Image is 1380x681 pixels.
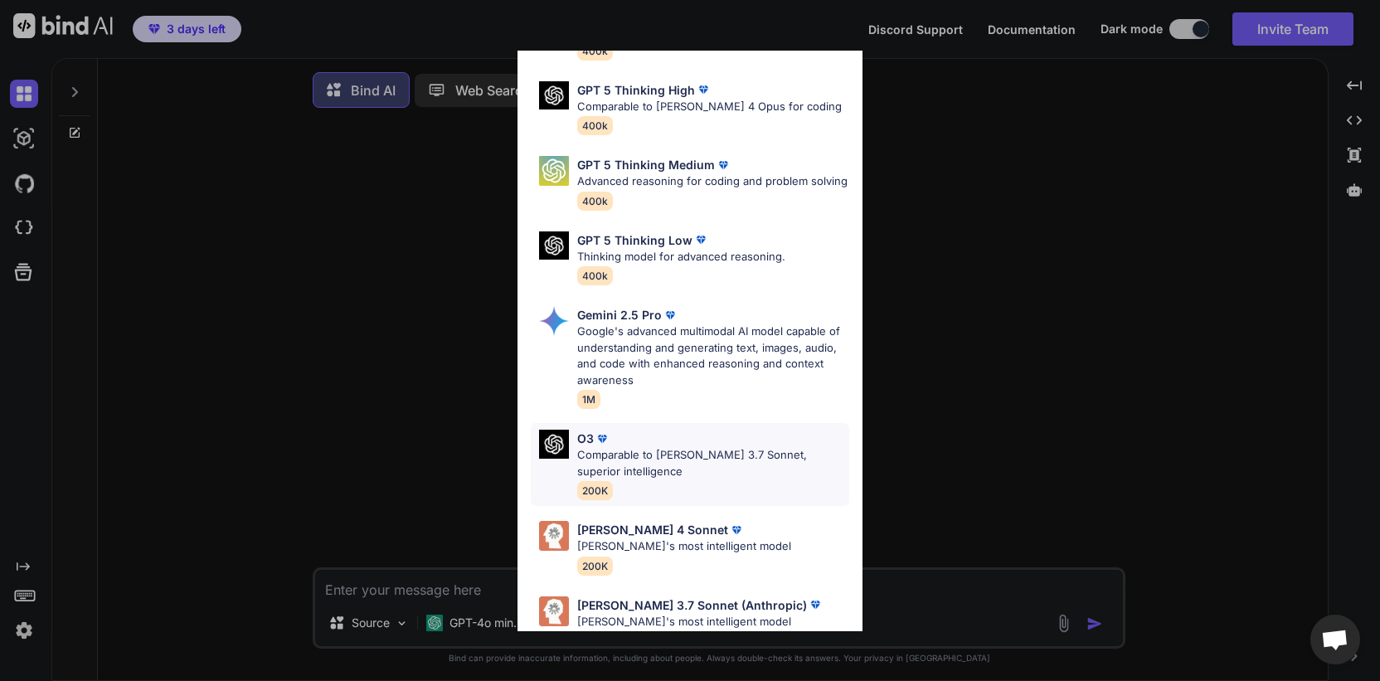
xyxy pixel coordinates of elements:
[1310,615,1360,664] div: Open chat
[692,231,709,248] img: premium
[539,306,569,336] img: Pick Models
[594,430,610,447] img: premium
[577,390,600,409] span: 1M
[577,41,613,61] span: 400k
[577,156,715,173] p: GPT 5 Thinking Medium
[539,231,569,260] img: Pick Models
[577,481,613,500] span: 200K
[577,99,842,115] p: Comparable to [PERSON_NAME] 4 Opus for coding
[577,447,849,479] p: Comparable to [PERSON_NAME] 3.7 Sonnet, superior intelligence
[577,430,594,447] p: O3
[577,521,728,538] p: [PERSON_NAME] 4 Sonnet
[695,81,712,98] img: premium
[577,614,824,630] p: [PERSON_NAME]'s most intelligent model
[807,596,824,613] img: premium
[577,81,695,99] p: GPT 5 Thinking High
[539,596,569,626] img: Pick Models
[539,521,569,551] img: Pick Models
[539,156,569,186] img: Pick Models
[539,430,569,459] img: Pick Models
[539,81,569,110] img: Pick Models
[577,266,613,285] span: 400k
[577,192,613,211] span: 400k
[577,538,791,555] p: [PERSON_NAME]'s most intelligent model
[728,522,745,538] img: premium
[577,116,613,135] span: 400k
[577,231,692,249] p: GPT 5 Thinking Low
[577,557,613,576] span: 200K
[577,596,807,614] p: [PERSON_NAME] 3.7 Sonnet (Anthropic)
[662,307,678,323] img: premium
[715,157,731,173] img: premium
[577,249,785,265] p: Thinking model for advanced reasoning.
[577,306,662,323] p: Gemini 2.5 Pro
[577,323,849,388] p: Google's advanced multimodal AI model capable of understanding and generating text, images, audio...
[577,173,848,190] p: Advanced reasoning for coding and problem solving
